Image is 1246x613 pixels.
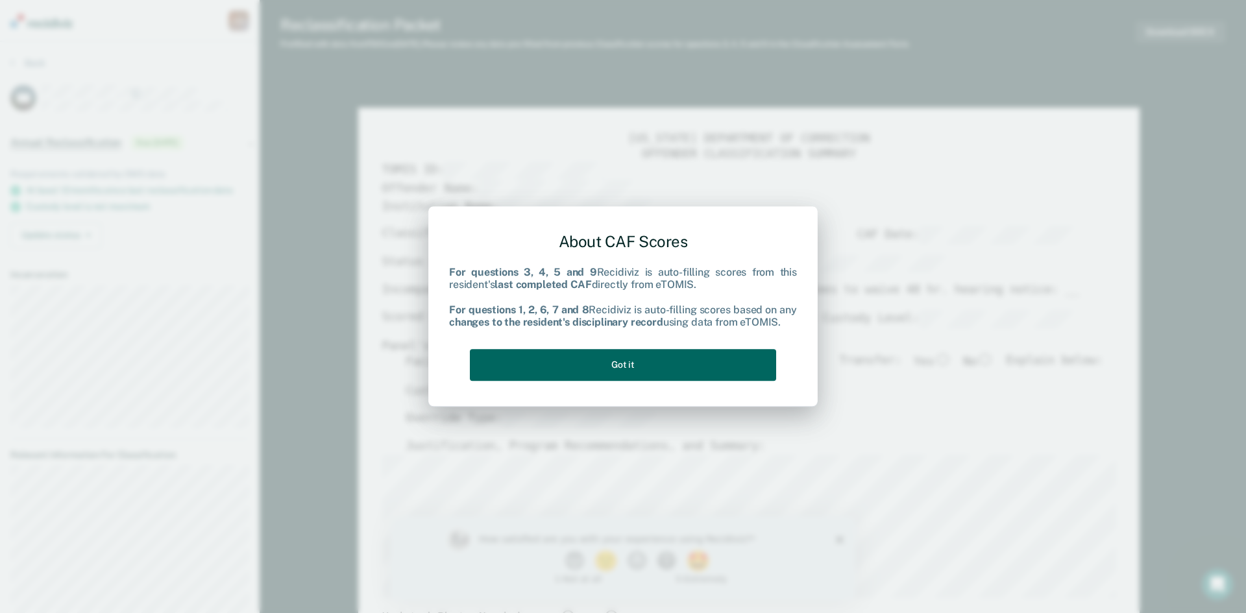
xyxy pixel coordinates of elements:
[449,267,797,329] div: Recidiviz is auto-filling scores from this resident's directly from eTOMIS. Recidiviz is auto-fil...
[449,222,797,261] div: About CAF Scores
[445,19,453,27] div: Close survey
[295,35,322,54] button: 5
[266,35,289,54] button: 4
[203,35,230,54] button: 2
[285,58,408,67] div: 5 - Extremely
[236,35,259,54] button: 3
[470,349,776,381] button: Got it
[88,58,211,67] div: 1 - Not at all
[174,35,197,54] button: 1
[449,304,589,316] b: For questions 1, 2, 6, 7 and 8
[449,267,597,279] b: For questions 3, 4, 5 and 9
[88,17,388,29] div: How satisfied are you with your experience using Recidiviz?
[449,316,663,328] b: changes to the resident's disciplinary record
[495,279,591,291] b: last completed CAF
[57,13,78,34] img: Profile image for Kim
